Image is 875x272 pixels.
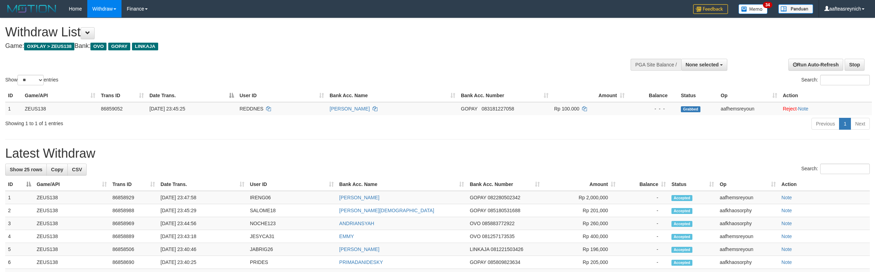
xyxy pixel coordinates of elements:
span: CSV [72,167,82,172]
th: Game/API: activate to sort column ascending [22,89,98,102]
td: aafkhaosorphy [717,217,779,230]
td: 86858889 [110,230,158,243]
a: EMMY [339,234,354,239]
td: Rp 205,000 [543,256,618,269]
button: None selected [681,59,728,71]
a: Stop [845,59,865,71]
span: Show 25 rows [10,167,42,172]
td: 2 [5,204,34,217]
span: Copy [51,167,63,172]
th: Action [780,89,872,102]
span: GOPAY [470,208,486,213]
td: 86858690 [110,256,158,269]
td: 1 [5,102,22,115]
td: 86858506 [110,243,158,256]
span: Accepted [671,208,692,214]
th: Amount: activate to sort column ascending [551,89,627,102]
span: None selected [686,62,719,67]
a: PRIMADANIDESKY [339,259,383,265]
select: Showentries [17,75,44,85]
span: Rp 100.000 [554,106,579,112]
td: ZEUS138 [34,204,110,217]
div: Showing 1 to 1 of 1 entries [5,117,359,127]
span: LINKAJA [470,246,489,252]
th: User ID: activate to sort column ascending [247,178,337,191]
div: PGA Site Balance / [631,59,681,71]
a: Note [781,246,792,252]
td: Rp 201,000 [543,204,618,217]
th: Amount: activate to sort column ascending [543,178,618,191]
td: Rp 2,000,000 [543,191,618,204]
td: [DATE] 23:40:25 [158,256,247,269]
a: Note [781,195,792,200]
th: ID [5,89,22,102]
a: Show 25 rows [5,164,47,176]
td: - [618,217,669,230]
th: Bank Acc. Number: activate to sort column ascending [467,178,543,191]
td: 1 [5,191,34,204]
a: Next [851,118,870,130]
a: Reject [783,106,797,112]
div: - - - [630,105,675,112]
a: Run Auto-Refresh [788,59,843,71]
th: Game/API: activate to sort column ascending [34,178,110,191]
a: Note [781,208,792,213]
span: Copy 081221503426 to clipboard [491,246,523,252]
h1: Withdraw List [5,25,576,39]
td: ZEUS138 [34,217,110,230]
span: Copy 085883772922 to clipboard [482,221,514,226]
img: Feedback.jpg [693,4,728,14]
td: [DATE] 23:40:46 [158,243,247,256]
a: Note [781,234,792,239]
td: JESYCA31 [247,230,337,243]
td: aafhemsreyoun [717,230,779,243]
span: GOPAY [461,106,477,112]
label: Search: [801,164,870,174]
td: 4 [5,230,34,243]
td: aafkhaosorphy [717,256,779,269]
td: ZEUS138 [22,102,98,115]
input: Search: [820,75,870,85]
span: Copy 085809823634 to clipboard [488,259,520,265]
th: Trans ID: activate to sort column ascending [98,89,147,102]
td: - [618,204,669,217]
th: User ID: activate to sort column ascending [237,89,327,102]
span: LINKAJA [132,43,158,50]
td: ZEUS138 [34,191,110,204]
span: GOPAY [108,43,130,50]
img: Button%20Memo.svg [738,4,768,14]
td: 5 [5,243,34,256]
span: Accepted [671,221,692,227]
span: OVO [470,221,480,226]
span: 86859052 [101,106,123,112]
a: Previous [811,118,839,130]
h4: Game: Bank: [5,43,576,50]
a: [PERSON_NAME] [339,246,380,252]
a: Note [781,221,792,226]
span: Copy 081257173535 to clipboard [482,234,514,239]
span: Accepted [671,234,692,240]
th: Date Trans.: activate to sort column ascending [158,178,247,191]
span: OVO [470,234,480,239]
td: aafhemsreyoun [718,102,780,115]
input: Search: [820,164,870,174]
td: ZEUS138 [34,243,110,256]
th: ID: activate to sort column descending [5,178,34,191]
td: IRENG06 [247,191,337,204]
th: Status [678,89,718,102]
td: Rp 196,000 [543,243,618,256]
th: Date Trans.: activate to sort column descending [147,89,237,102]
td: [DATE] 23:45:29 [158,204,247,217]
span: OXPLAY > ZEUS138 [24,43,74,50]
td: 86858929 [110,191,158,204]
td: ZEUS138 [34,256,110,269]
span: Grabbed [681,106,700,112]
span: OVO [90,43,106,50]
a: Note [781,259,792,265]
th: Op: activate to sort column ascending [718,89,780,102]
td: NOCHE123 [247,217,337,230]
td: Rp 260,000 [543,217,618,230]
span: Copy 083181227058 to clipboard [481,106,514,112]
a: Note [798,106,809,112]
th: Trans ID: activate to sort column ascending [110,178,158,191]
